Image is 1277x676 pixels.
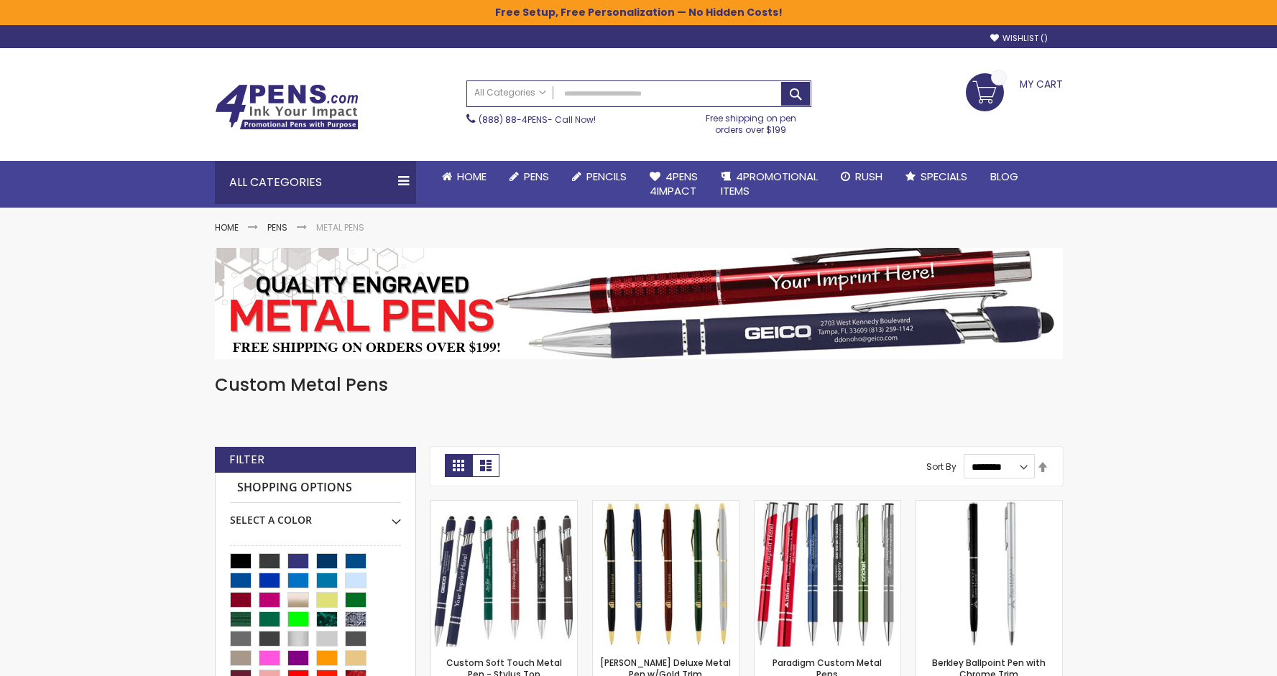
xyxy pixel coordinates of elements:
span: Pens [524,169,549,184]
a: Berkley Ballpoint Pen with Chrome Trim [916,500,1062,512]
a: Rush [829,161,894,193]
strong: Grid [445,454,472,477]
a: (888) 88-4PENS [479,114,548,126]
a: Paradigm Plus Custom Metal Pens [755,500,900,512]
img: Cooper Deluxe Metal Pen w/Gold Trim [593,501,739,647]
h1: Custom Metal Pens [215,374,1063,397]
span: 4PROMOTIONAL ITEMS [721,169,818,198]
a: Custom Soft Touch Metal Pen - Stylus Top [431,500,577,512]
div: Free shipping on pen orders over $199 [691,107,811,136]
img: Metal Pens [215,248,1063,359]
span: Home [457,169,487,184]
a: Wishlist [990,33,1048,44]
span: Specials [921,169,967,184]
span: - Call Now! [479,114,596,126]
img: Berkley Ballpoint Pen with Chrome Trim [916,501,1062,647]
a: Blog [979,161,1030,193]
span: Rush [855,169,882,184]
a: Pens [498,161,561,193]
div: Select A Color [230,503,401,527]
a: Pens [267,221,287,233]
a: 4PROMOTIONALITEMS [709,161,829,208]
a: Home [215,221,239,233]
strong: Metal Pens [316,221,364,233]
a: 4Pens4impact [638,161,709,208]
a: Home [430,161,498,193]
span: All Categories [474,87,546,98]
strong: Shopping Options [230,473,401,504]
span: Blog [990,169,1018,184]
img: Paradigm Plus Custom Metal Pens [755,501,900,647]
span: 4Pens 4impact [650,169,698,198]
a: Pencils [561,161,638,193]
label: Sort By [926,460,956,473]
span: Pencils [586,169,627,184]
strong: Filter [229,452,264,468]
a: Specials [894,161,979,193]
a: Cooper Deluxe Metal Pen w/Gold Trim [593,500,739,512]
img: 4Pens Custom Pens and Promotional Products [215,84,359,130]
img: Custom Soft Touch Metal Pen - Stylus Top [431,501,577,647]
div: All Categories [215,161,416,204]
a: All Categories [467,81,553,105]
